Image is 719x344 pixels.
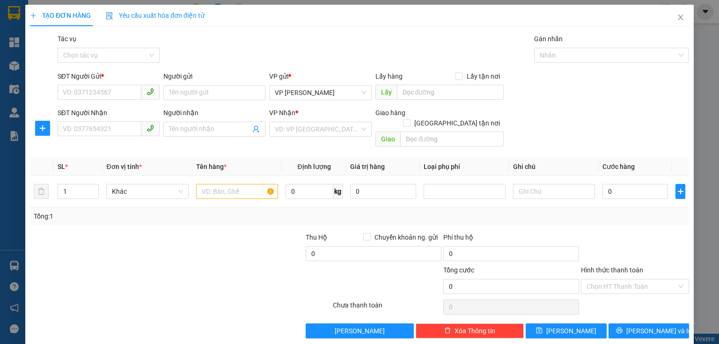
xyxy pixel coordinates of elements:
span: Giao [375,132,400,146]
div: Chưa thanh toán [332,300,442,316]
div: Người nhận [163,108,265,118]
span: VP Hoàng Liệt [275,86,366,100]
button: [PERSON_NAME] [305,323,413,338]
span: Xóa Thông tin [455,326,495,336]
span: kg [333,184,343,199]
span: [PERSON_NAME] [546,326,596,336]
button: printer[PERSON_NAME] và In [609,323,690,338]
span: Lấy hàng [375,73,402,80]
span: user-add [252,125,260,133]
button: save[PERSON_NAME] [526,323,607,338]
button: deleteXóa Thông tin [416,323,524,338]
span: Lấy tận nơi [463,71,504,81]
span: Giao hàng [375,109,405,117]
label: Gán nhãn [534,35,563,43]
span: phone [147,88,154,95]
div: Phí thu hộ [443,232,579,246]
th: Loại phụ phí [420,158,509,176]
th: Ghi chú [509,158,599,176]
span: [PERSON_NAME] và In [626,326,692,336]
span: Giá trị hàng [350,163,385,170]
span: Thu Hộ [305,234,327,241]
span: Đơn vị tính [106,163,141,170]
span: plus [36,124,50,132]
span: TẠO ĐƠN HÀNG [30,12,91,19]
input: Ghi Chú [513,184,595,199]
div: Tổng: 1 [34,211,278,221]
span: delete [444,327,451,335]
span: Khác [112,184,183,198]
input: Dọc đường [400,132,504,146]
input: Dọc đường [396,85,504,100]
div: SĐT Người Nhận [58,108,160,118]
span: Tên hàng [196,163,226,170]
span: Yêu cầu xuất hóa đơn điện tử [106,12,205,19]
span: Lấy [375,85,396,100]
div: VP gửi [269,71,371,81]
span: VP Nhận [269,109,295,117]
input: 0 [350,184,416,199]
span: close [677,14,684,21]
span: plus [676,188,685,195]
span: [GEOGRAPHIC_DATA] tận nơi [411,118,504,128]
img: icon [106,12,113,20]
span: Tổng cước [443,266,474,274]
input: VD: Bàn, Ghế [196,184,278,199]
span: SL [58,163,65,170]
span: save [536,327,543,335]
span: Cước hàng [602,163,635,170]
div: Người gửi [163,71,265,81]
span: Định lượng [297,163,330,170]
button: plus [35,121,50,136]
button: Close [668,5,694,31]
span: plus [30,12,37,19]
button: delete [34,184,49,199]
label: Tác vụ [58,35,76,43]
button: plus [675,184,685,199]
label: Hình thức thanh toán [581,266,643,274]
div: SĐT Người Gửi [58,71,160,81]
span: Chuyển khoản ng. gửi [371,232,441,242]
span: printer [616,327,623,335]
span: [PERSON_NAME] [335,326,385,336]
span: phone [147,124,154,132]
